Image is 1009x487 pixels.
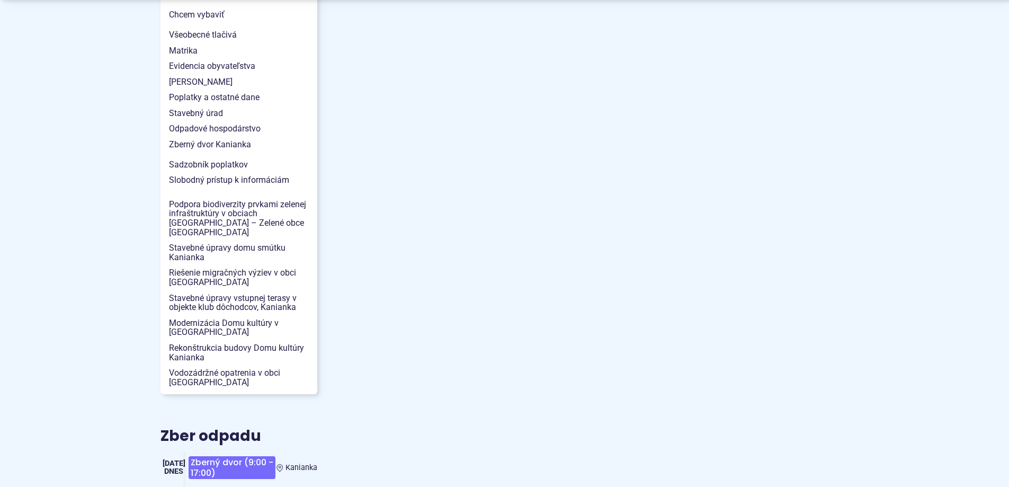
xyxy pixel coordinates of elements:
span: Zberný dvor Kanianka [169,137,309,153]
a: Riešenie migračných výziev v obci [GEOGRAPHIC_DATA] [160,265,317,290]
a: Sadzobník poplatkov [160,157,317,173]
span: Odpadové hospodárstvo [169,121,309,137]
a: Všeobecné tlačivá [160,27,317,43]
span: Dnes [164,467,183,476]
span: Stavebné úpravy domu smútku Kanianka [169,240,309,265]
span: Riešenie migračných výziev v obci [GEOGRAPHIC_DATA] [169,265,309,290]
span: Stavebné úpravy vstupnej terasy v objekte klub dôchodcov, Kanianka [169,290,309,315]
a: Rekonštrukcia budovy Domu kultúry Kanianka [160,340,317,365]
span: Slobodný prístup k informáciám [169,172,309,188]
span: Zberný dvor (9:00 - 17:00) [189,456,275,479]
a: Poplatky a ostatné dane [160,90,317,105]
a: Stavebné úpravy vstupnej terasy v objekte klub dôchodcov, Kanianka [160,290,317,315]
a: Zberný dvor (9:00 - 17:00) Kanianka [DATE] Dnes [160,452,317,483]
span: Evidencia obyvateľstva [169,58,309,74]
span: Poplatky a ostatné dane [169,90,309,105]
span: Stavebný úrad [169,105,309,121]
span: Sadzobník poplatkov [169,157,309,173]
a: Matrika [160,43,317,59]
span: Vodozádržné opatrenia v obci [GEOGRAPHIC_DATA] [169,365,309,390]
a: Chcem vybaviť [160,7,317,23]
span: Kanianka [285,463,317,472]
span: Matrika [169,43,309,59]
span: Modernizácia Domu kultúry v [GEOGRAPHIC_DATA] [169,315,309,340]
span: Všeobecné tlačivá [169,27,309,43]
a: Modernizácia Domu kultúry v [GEOGRAPHIC_DATA] [160,315,317,340]
a: Evidencia obyvateľstva [160,58,317,74]
span: Rekonštrukcia budovy Domu kultúry Kanianka [169,340,309,365]
a: Stavebný úrad [160,105,317,121]
a: [PERSON_NAME] [160,74,317,90]
span: Podpora biodiverzity prvkami zelenej infraštruktúry v obciach [GEOGRAPHIC_DATA] – Zelené obce [GE... [169,197,309,240]
a: Vodozádržné opatrenia v obci [GEOGRAPHIC_DATA] [160,365,317,390]
a: Podpora biodiverzity prvkami zelenej infraštruktúry v obciach [GEOGRAPHIC_DATA] – Zelené obce [GE... [160,197,317,240]
span: Chcem vybaviť [169,7,309,23]
a: Odpadové hospodárstvo [160,121,317,137]
h3: Zber odpadu [160,428,317,445]
a: Zberný dvor Kanianka [160,137,317,153]
span: [PERSON_NAME] [169,74,309,90]
a: Stavebné úpravy domu smútku Kanianka [160,240,317,265]
a: Slobodný prístup k informáciám [160,172,317,188]
span: [DATE] [163,459,185,468]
